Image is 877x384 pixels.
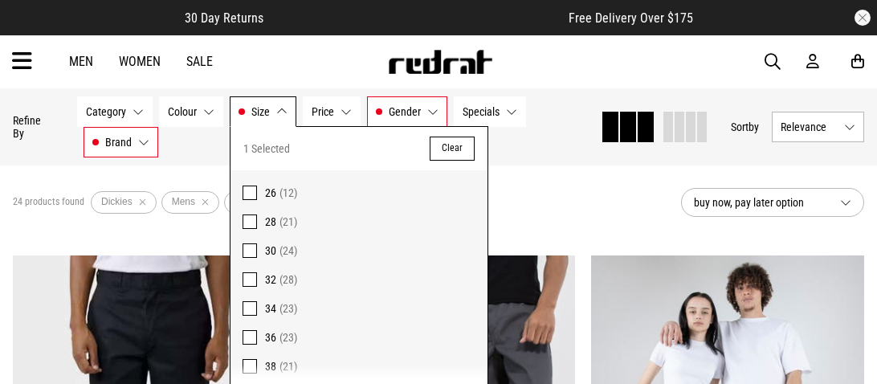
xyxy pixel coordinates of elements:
span: Specials [463,105,500,118]
span: (23) [279,331,297,344]
button: Open LiveChat chat widget [13,6,61,55]
span: Free Delivery Over $175 [569,10,693,26]
p: Refine By [13,114,53,140]
button: buy now, pay later option [681,188,864,217]
span: 26 [265,186,276,199]
a: Women [119,54,161,69]
span: Dickies [101,196,133,207]
span: 36 [265,331,276,344]
span: Category [86,105,126,118]
span: Colour [168,105,197,118]
iframe: Customer reviews powered by Trustpilot [296,10,536,26]
span: (21) [279,215,297,228]
span: Relevance [781,121,838,133]
button: Remove filter [133,191,153,214]
button: Sortby [731,117,759,137]
button: Size [230,96,296,127]
button: Clear [430,137,475,161]
span: 34 [265,302,276,315]
span: Price [312,105,334,118]
span: 1 Selected [243,139,290,158]
img: Redrat logo [387,50,493,74]
button: Colour [159,96,223,127]
span: 30 Day Returns [185,10,263,26]
span: (23) [279,302,297,315]
button: Price [303,96,361,127]
span: buy now, pay later option [694,193,827,212]
button: Brand [84,127,158,157]
span: 32 [265,273,276,286]
a: Men [69,54,93,69]
span: (24) [279,244,297,257]
span: by [749,121,759,133]
span: (12) [279,186,297,199]
span: 28 [265,215,276,228]
button: Remove filter [195,191,215,214]
button: Specials [454,96,526,127]
span: Mens [172,196,195,207]
span: (28) [279,273,297,286]
button: Relevance [772,112,864,142]
a: Sale [186,54,213,69]
span: Gender [389,105,421,118]
span: Brand [105,136,132,149]
span: Size [251,105,270,118]
button: Gender [367,96,447,127]
span: 38 [265,360,276,373]
span: 24 products found [13,196,84,209]
span: 30 [265,244,276,257]
button: Category [77,96,153,127]
span: (21) [279,360,297,373]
